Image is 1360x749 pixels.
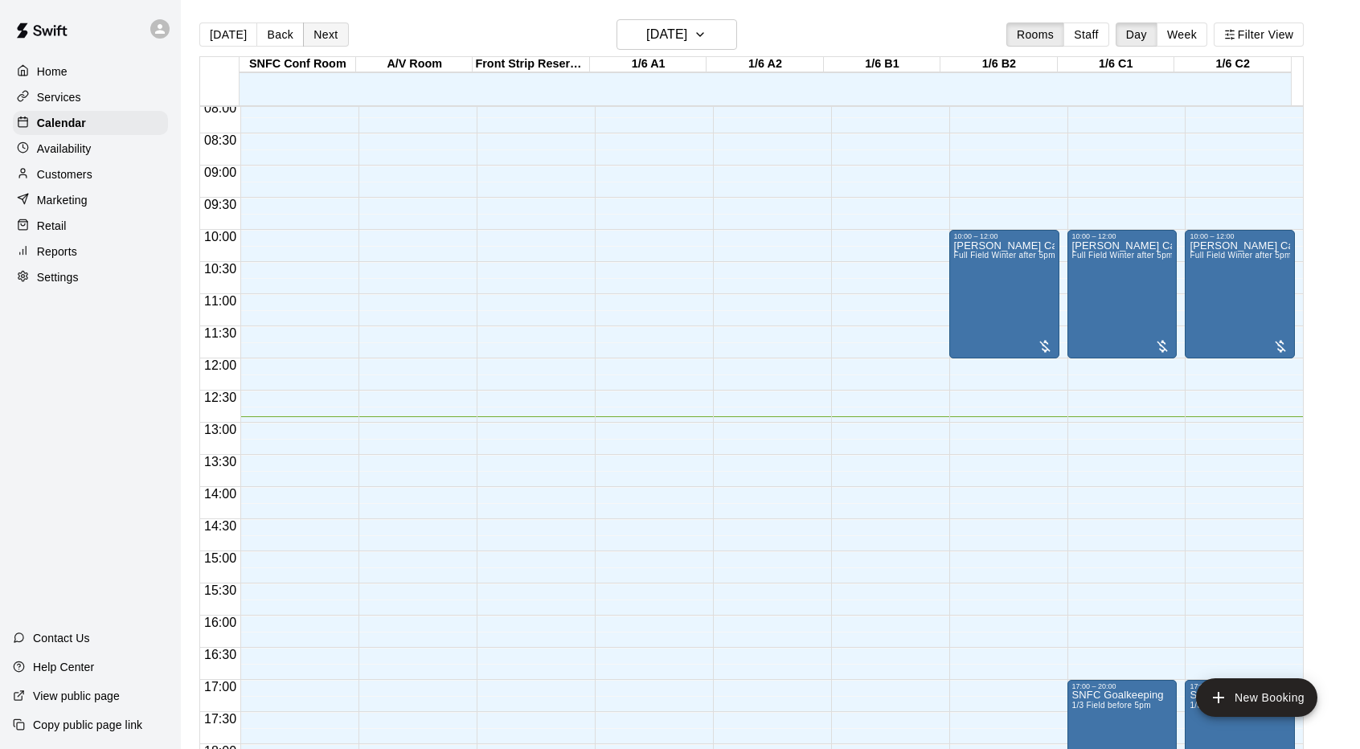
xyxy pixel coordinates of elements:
[1190,251,1342,260] span: Full Field Winter after 5pm or weekends
[1067,230,1178,358] div: 10:00 – 12:00: Jeff Oskman Camp
[13,162,168,186] a: Customers
[37,244,77,260] p: Reports
[33,717,142,733] p: Copy public page link
[256,23,304,47] button: Back
[646,23,687,46] h6: [DATE]
[707,57,823,72] div: 1/6 A2
[37,218,67,234] p: Retail
[1214,23,1304,47] button: Filter View
[200,712,240,726] span: 17:30
[13,239,168,264] a: Reports
[1157,23,1207,47] button: Week
[200,326,240,340] span: 11:30
[13,85,168,109] a: Services
[1072,251,1225,260] span: Full Field Winter after 5pm or weekends
[199,23,257,47] button: [DATE]
[1174,57,1291,72] div: 1/6 C2
[33,688,120,704] p: View public page
[1196,678,1317,717] button: add
[200,358,240,372] span: 12:00
[940,57,1057,72] div: 1/6 B2
[617,19,737,50] button: [DATE]
[37,115,86,131] p: Calendar
[200,198,240,211] span: 09:30
[303,23,348,47] button: Next
[824,57,940,72] div: 1/6 B1
[1190,232,1290,240] div: 10:00 – 12:00
[954,251,1107,260] span: Full Field Winter after 5pm or weekends
[590,57,707,72] div: 1/6 A1
[200,583,240,597] span: 15:30
[240,57,356,72] div: SNFC Conf Room
[1072,682,1173,690] div: 17:00 – 20:00
[200,519,240,533] span: 14:30
[356,57,473,72] div: A/V Room
[200,166,240,179] span: 09:00
[33,659,94,675] p: Help Center
[37,166,92,182] p: Customers
[1063,23,1109,47] button: Staff
[33,630,90,646] p: Contact Us
[37,192,88,208] p: Marketing
[200,262,240,276] span: 10:30
[1058,57,1174,72] div: 1/6 C1
[13,214,168,238] a: Retail
[13,59,168,84] a: Home
[200,133,240,147] span: 08:30
[13,111,168,135] a: Calendar
[200,551,240,565] span: 15:00
[200,230,240,244] span: 10:00
[200,423,240,436] span: 13:00
[13,188,168,212] a: Marketing
[13,137,168,161] a: Availability
[13,265,168,289] a: Settings
[200,455,240,469] span: 13:30
[473,57,589,72] div: Front Strip Reservation
[37,141,92,157] p: Availability
[200,101,240,115] span: 08:00
[200,680,240,694] span: 17:00
[1072,701,1151,710] span: 1/3 Field before 5pm
[200,487,240,501] span: 14:00
[37,63,68,80] p: Home
[37,269,79,285] p: Settings
[200,391,240,404] span: 12:30
[200,616,240,629] span: 16:00
[200,648,240,661] span: 16:30
[200,294,240,308] span: 11:00
[37,89,81,105] p: Services
[1185,230,1295,358] div: 10:00 – 12:00: Jeff Oskman Camp
[954,232,1055,240] div: 10:00 – 12:00
[1116,23,1157,47] button: Day
[949,230,1059,358] div: 10:00 – 12:00: Jeff Oskman Camp
[1072,232,1173,240] div: 10:00 – 12:00
[1006,23,1064,47] button: Rooms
